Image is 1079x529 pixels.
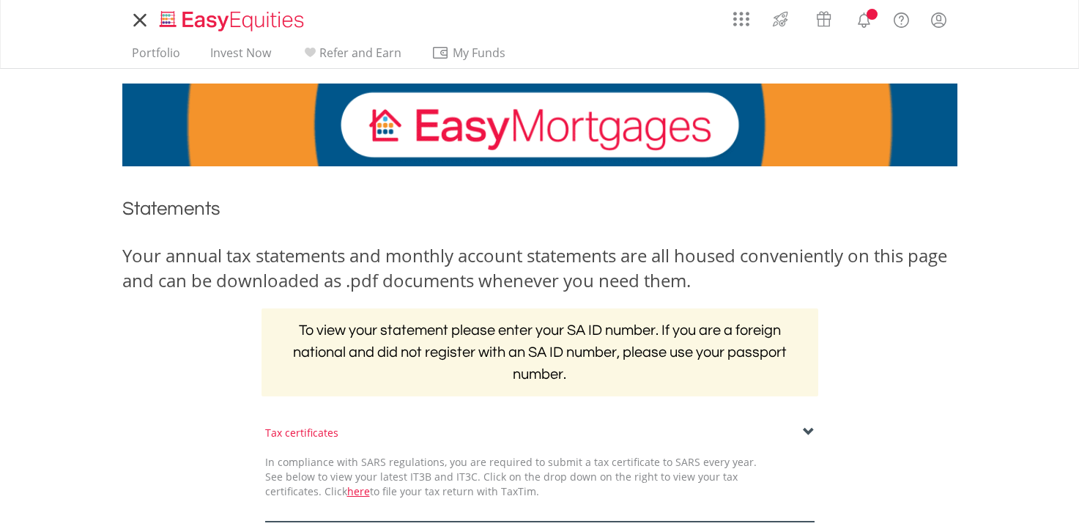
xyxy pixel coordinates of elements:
img: grid-menu-icon.svg [733,11,749,27]
a: My Profile [920,4,957,36]
h2: To view your statement please enter your SA ID number. If you are a foreign national and did not ... [262,308,818,396]
span: In compliance with SARS regulations, you are required to submit a tax certificate to SARS every y... [265,455,757,498]
span: My Funds [431,43,527,62]
span: Click to file your tax return with TaxTim. [325,484,539,498]
img: thrive-v2.svg [768,7,793,31]
a: FAQ's and Support [883,4,920,33]
span: Refer and Earn [319,45,401,61]
a: Notifications [845,4,883,33]
div: Tax certificates [265,426,815,440]
div: Your annual tax statements and monthly account statements are all housed conveniently on this pag... [122,243,957,294]
a: AppsGrid [724,4,759,27]
img: EasyMortage Promotion Banner [122,84,957,166]
img: vouchers-v2.svg [812,7,836,31]
a: Portfolio [126,45,186,68]
a: Invest Now [204,45,277,68]
a: Home page [154,4,310,33]
a: Refer and Earn [295,45,407,68]
a: here [347,484,370,498]
a: Vouchers [802,4,845,31]
img: EasyEquities_Logo.png [157,9,310,33]
span: Statements [122,199,220,218]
